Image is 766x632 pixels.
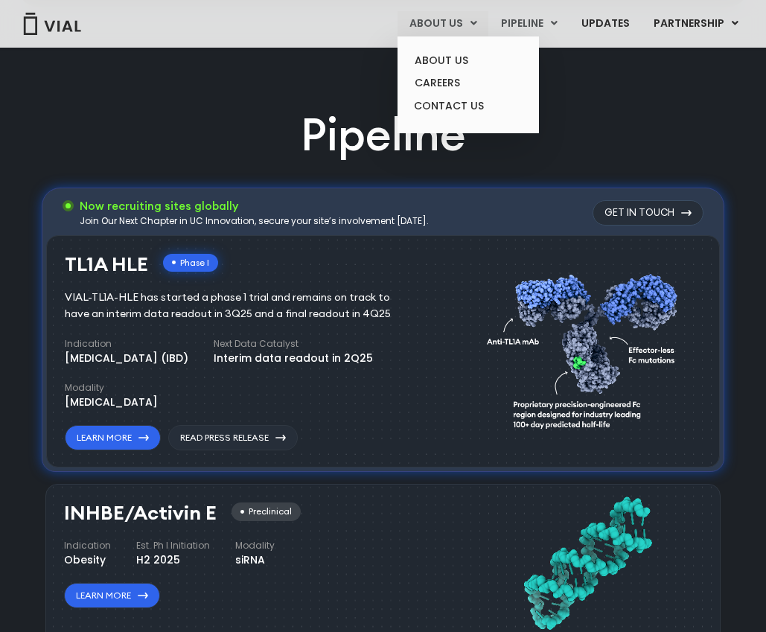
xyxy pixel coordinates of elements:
[593,200,703,226] a: Get in touch
[214,337,373,351] h4: Next Data Catalyst
[403,71,533,95] a: CAREERS
[22,13,82,35] img: Vial Logo
[136,539,210,552] h4: Est. Ph I Initiation
[65,395,158,410] div: [MEDICAL_DATA]
[65,337,188,351] h4: Indication
[64,502,217,524] h3: INHBE/Activin E
[64,552,111,568] div: Obesity
[403,49,533,72] a: ABOUT US
[64,583,160,608] a: Learn More
[65,425,161,450] a: Learn More
[64,539,111,552] h4: Indication
[642,11,750,36] a: PARTNERSHIPMenu Toggle
[232,502,301,521] div: Preclinical
[65,351,188,366] div: [MEDICAL_DATA] (IBD)
[136,552,210,568] div: H2 2025
[403,95,533,118] a: CONTACT US
[168,425,298,450] a: Read Press Release
[80,198,429,214] h3: Now recruiting sites globally
[487,246,686,451] img: TL1A antibody diagram.
[65,381,158,395] h4: Modality
[569,11,641,36] a: UPDATES
[214,351,373,366] div: Interim data readout in 2Q25
[65,290,412,322] div: VIAL-TL1A-HLE has started a phase 1 trial and remains on track to have an interim data readout in...
[235,539,275,552] h4: Modality
[235,552,275,568] div: siRNA
[398,11,488,36] a: ABOUT USMenu Toggle
[489,11,569,36] a: PIPELINEMenu Toggle
[80,214,429,228] div: Join Our Next Chapter in UC Innovation, secure your site’s involvement [DATE].
[163,254,218,272] div: Phase I
[301,104,466,165] h2: Pipeline
[65,254,148,275] h3: TL1A HLE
